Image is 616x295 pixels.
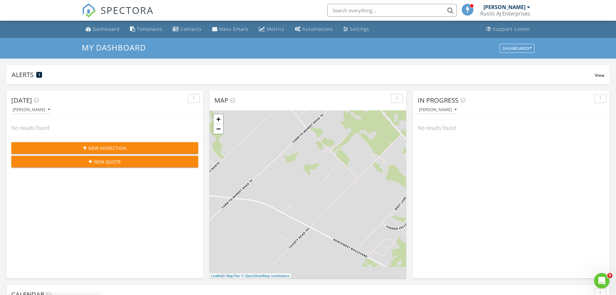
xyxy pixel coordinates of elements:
span: New Quote [94,158,121,165]
div: Rustic AJ Enterprises [480,10,530,17]
a: Dashboard [83,23,122,35]
a: Zoom out [213,124,223,134]
button: New Quote [11,156,198,167]
div: Alerts [12,70,595,79]
a: Contacts [170,23,204,35]
div: | [210,273,291,279]
span: In Progress [418,96,459,105]
a: SPECTORA [82,9,154,22]
img: The Best Home Inspection Software - Spectora [82,3,96,17]
span: Map [214,96,228,105]
span: 9 [607,273,612,278]
div: Templates [137,26,162,32]
div: Settings [350,26,369,32]
div: Automations [302,26,333,32]
button: Dashboards [500,44,535,53]
a: Zoom in [213,114,223,124]
div: No results found [413,119,610,137]
a: Settings [341,23,372,35]
div: Contacts [180,26,202,32]
input: Search everything... [327,4,457,17]
div: [PERSON_NAME] [13,108,50,112]
iframe: Intercom live chat [594,273,610,289]
div: [PERSON_NAME] [483,4,525,10]
span: SPECTORA [101,3,154,17]
div: Metrics [267,26,285,32]
button: [PERSON_NAME] [418,106,458,114]
button: [PERSON_NAME] [11,106,51,114]
div: Dashboards [503,46,532,51]
div: Support Center [493,26,531,32]
a: Templates [127,23,165,35]
a: Leaflet [211,274,222,278]
div: Mass Emails [219,26,249,32]
div: No results found [6,119,203,137]
span: 1 [38,73,40,77]
a: Automations (Basic) [292,23,336,35]
div: Dashboard [93,26,120,32]
span: New Inspection [88,145,126,152]
span: [DATE] [11,96,32,105]
a: Support Center [484,23,533,35]
button: New Inspection [11,142,198,154]
div: [PERSON_NAME] [419,108,457,112]
a: Metrics [256,23,287,35]
span: View [595,73,604,78]
a: © MapTiler [223,274,240,278]
span: My Dashboard [82,42,146,53]
a: © OpenStreetMap contributors [241,274,289,278]
a: Mass Emails [210,23,251,35]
